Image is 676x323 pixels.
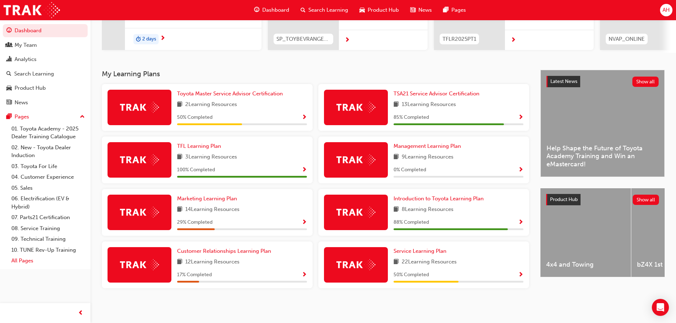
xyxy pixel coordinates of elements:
[15,55,37,63] div: Analytics
[177,271,212,279] span: 17 % Completed
[80,112,85,122] span: up-icon
[102,70,529,78] h3: My Learning Plans
[9,245,88,256] a: 10. TUNE Rev-Up Training
[185,258,240,267] span: 12 Learning Resources
[518,166,523,174] button: Show Progress
[546,144,659,168] span: Help Shape the Future of Toyota Academy Training and Win an eMastercard!
[652,299,669,316] div: Open Intercom Messenger
[6,28,12,34] span: guage-icon
[308,6,348,14] span: Search Learning
[9,234,88,245] a: 09. Technical Training
[9,212,88,223] a: 07. Parts21 Certification
[540,188,631,277] a: 4x4 and Towing
[3,24,88,37] a: Dashboard
[336,102,375,113] img: Trak
[394,247,449,255] a: Service Learning Plan
[302,218,307,227] button: Show Progress
[9,172,88,183] a: 04. Customer Experience
[136,35,141,44] span: duration-icon
[4,2,60,18] a: Trak
[518,115,523,121] span: Show Progress
[394,90,479,97] span: TSA21 Service Advisor Certification
[518,113,523,122] button: Show Progress
[394,258,399,267] span: book-icon
[185,153,237,162] span: 3 Learning Resources
[394,271,429,279] span: 50 % Completed
[302,167,307,173] span: Show Progress
[15,99,28,107] div: News
[518,272,523,278] span: Show Progress
[410,6,416,15] span: news-icon
[402,100,456,109] span: 13 Learning Resources
[511,37,516,44] span: next-icon
[177,247,274,255] a: Customer Relationships Learning Plan
[295,3,354,17] a: search-iconSearch Learning
[546,76,659,87] a: Latest NewsShow all
[336,207,375,218] img: Trak
[6,42,12,49] span: people-icon
[177,143,221,149] span: TFL Learning Plan
[550,78,577,84] span: Latest News
[359,6,365,15] span: car-icon
[550,196,578,202] span: Product Hub
[78,309,83,318] span: prev-icon
[302,271,307,279] button: Show Progress
[518,218,523,227] button: Show Progress
[120,207,159,218] img: Trak
[185,205,240,214] span: 14 Learning Resources
[345,37,350,44] span: next-icon
[177,258,182,267] span: book-icon
[9,223,88,234] a: 08. Service Training
[302,113,307,122] button: Show Progress
[394,153,399,162] span: book-icon
[402,153,454,162] span: 9 Learning Resources
[177,153,182,162] span: book-icon
[632,77,659,87] button: Show all
[3,53,88,66] a: Analytics
[177,205,182,214] span: book-icon
[518,167,523,173] span: Show Progress
[9,183,88,194] a: 05. Sales
[6,56,12,63] span: chart-icon
[336,259,375,270] img: Trak
[185,100,237,109] span: 2 Learning Resources
[518,219,523,226] span: Show Progress
[546,261,625,269] span: 4x4 and Towing
[394,166,426,174] span: 0 % Completed
[546,194,659,205] a: Product HubShow all
[6,85,12,91] span: car-icon
[402,205,454,214] span: 8 Learning Resources
[9,123,88,142] a: 01. Toyota Academy - 2025 Dealer Training Catalogue
[302,166,307,174] button: Show Progress
[354,3,405,17] a: car-iconProduct Hub
[394,90,482,98] a: TSA21 Service Advisor Certification
[262,6,289,14] span: Dashboard
[177,90,283,97] span: Toyota Master Service Advisor Certification
[663,6,670,14] span: AH
[177,248,271,254] span: Customer Relationships Learning Plan
[418,6,432,14] span: News
[3,110,88,123] button: Pages
[9,255,88,266] a: All Pages
[660,4,672,16] button: AH
[120,154,159,165] img: Trak
[394,195,487,203] a: Introduction to Toyota Learning Plan
[3,23,88,110] button: DashboardMy TeamAnalyticsSearch LearningProduct HubNews
[177,218,213,227] span: 29 % Completed
[177,113,213,122] span: 50 % Completed
[438,3,472,17] a: pages-iconPages
[394,218,429,227] span: 88 % Completed
[177,195,237,202] span: Marketing Learning Plan
[177,90,286,98] a: Toyota Master Service Advisor Certification
[6,100,12,106] span: news-icon
[405,3,438,17] a: news-iconNews
[394,205,399,214] span: book-icon
[394,100,399,109] span: book-icon
[609,35,645,43] span: NVAP_ONLINE
[15,84,46,92] div: Product Hub
[3,96,88,109] a: News
[120,259,159,270] img: Trak
[177,142,224,150] a: TFL Learning Plan
[368,6,399,14] span: Product Hub
[633,195,659,205] button: Show all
